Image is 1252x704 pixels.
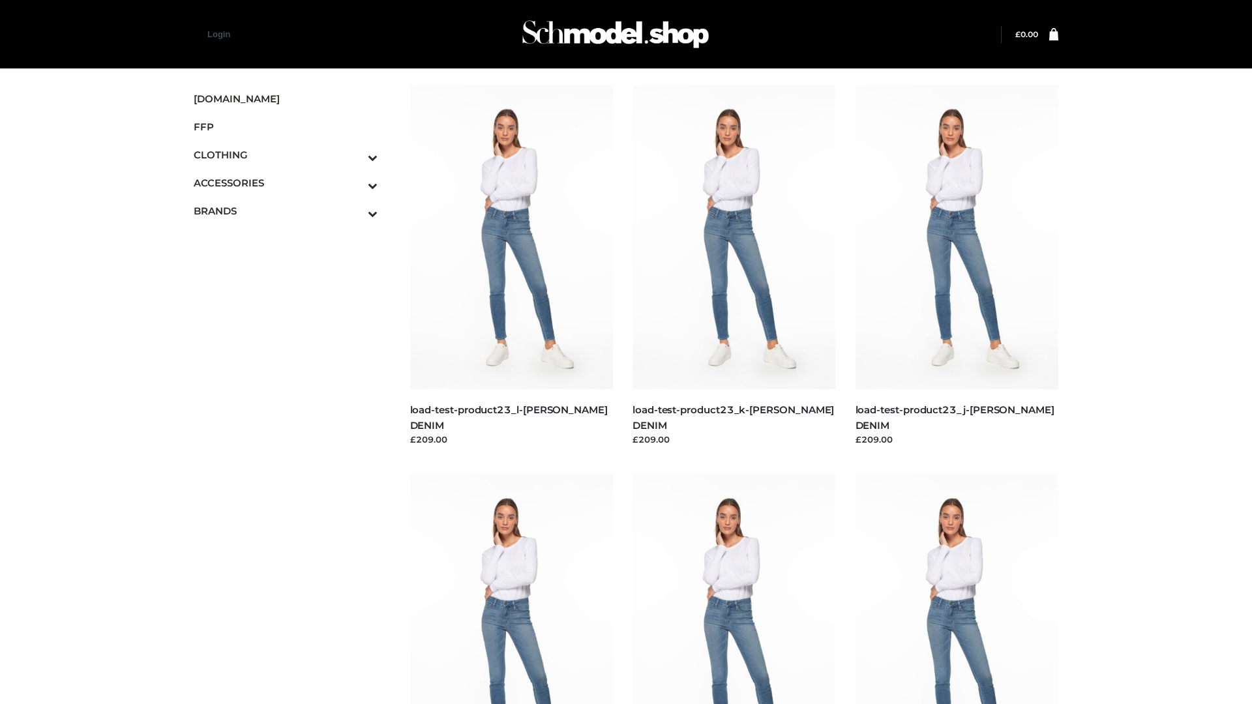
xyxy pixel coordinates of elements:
a: Login [207,29,230,39]
button: Toggle Submenu [332,141,378,169]
img: Schmodel Admin 964 [518,8,713,60]
a: ACCESSORIESToggle Submenu [194,169,378,197]
span: £ [1015,29,1021,39]
button: Toggle Submenu [332,169,378,197]
button: Toggle Submenu [332,197,378,225]
a: [DOMAIN_NAME] [194,85,378,113]
div: £209.00 [856,433,1059,446]
a: £0.00 [1015,29,1038,39]
span: FFP [194,119,378,134]
a: FFP [194,113,378,141]
a: BRANDSToggle Submenu [194,197,378,225]
div: £209.00 [633,433,836,446]
a: load-test-product23_j-[PERSON_NAME] DENIM [856,403,1054,431]
span: [DOMAIN_NAME] [194,91,378,106]
a: CLOTHINGToggle Submenu [194,141,378,169]
span: CLOTHING [194,147,378,162]
a: load-test-product23_l-[PERSON_NAME] DENIM [410,403,608,431]
span: ACCESSORIES [194,175,378,190]
a: load-test-product23_k-[PERSON_NAME] DENIM [633,403,834,431]
div: £209.00 [410,433,614,446]
span: BRANDS [194,203,378,218]
bdi: 0.00 [1015,29,1038,39]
